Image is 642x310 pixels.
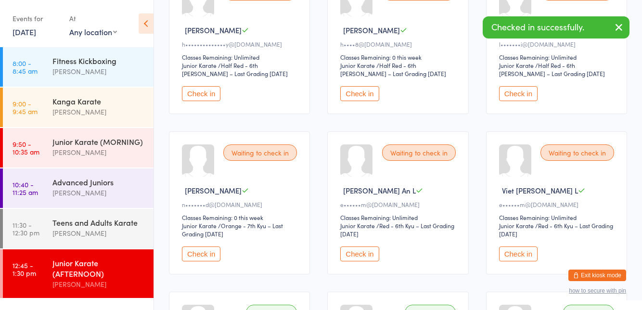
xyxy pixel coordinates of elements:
div: h••••8@[DOMAIN_NAME] [340,40,458,48]
button: Check in [499,86,538,101]
div: Junior Karate (MORNING) [52,136,145,147]
time: 11:30 - 12:30 pm [13,221,39,236]
div: l•••••••i@[DOMAIN_NAME] [499,40,617,48]
span: / Red - 6th Kyu – Last Grading [DATE] [499,221,613,238]
div: Teens and Adults Karate [52,217,145,228]
div: [PERSON_NAME] [52,279,145,290]
div: Junior Karate [499,61,534,69]
div: [PERSON_NAME] [52,147,145,158]
div: Waiting to check in [540,144,614,161]
div: Classes Remaining: 0 this week [340,53,458,61]
a: 9:00 -9:45 amKanga Karate[PERSON_NAME] [3,88,154,127]
div: Classes Remaining: 0 this week [182,213,300,221]
a: 12:45 -1:30 pmJunior Karate (AFTERNOON)[PERSON_NAME] [3,249,154,298]
span: / Red - 6th Kyu – Last Grading [DATE] [340,221,454,238]
div: Classes Remaining: Unlimited [182,53,300,61]
span: [PERSON_NAME] [343,25,400,35]
span: / Half Red - 6th [PERSON_NAME] – Last Grading [DATE] [340,61,446,77]
span: / Orange - 7th Kyu – Last Grading [DATE] [182,221,283,238]
div: Waiting to check in [223,144,297,161]
span: Viet [PERSON_NAME] L [502,185,578,195]
button: how to secure with pin [569,287,626,294]
button: Exit kiosk mode [568,270,626,281]
button: Check in [182,246,220,261]
div: Fitness Kickboxing [52,55,145,66]
a: 10:40 -11:25 amAdvanced Juniors[PERSON_NAME] [3,168,154,208]
div: Events for [13,11,60,26]
div: Advanced Juniors [52,177,145,187]
div: Waiting to check in [382,144,456,161]
time: 12:45 - 1:30 pm [13,261,36,277]
a: 11:30 -12:30 pmTeens and Adults Karate[PERSON_NAME] [3,209,154,248]
div: e••••••m@[DOMAIN_NAME] [499,200,617,208]
div: Junior Karate [499,221,534,230]
div: Junior Karate (AFTERNOON) [52,258,145,279]
button: Check in [499,246,538,261]
div: [PERSON_NAME] [52,106,145,117]
span: / Half Red - 6th [PERSON_NAME] – Last Grading [DATE] [499,61,605,77]
div: [PERSON_NAME] [52,228,145,239]
span: [PERSON_NAME] [185,25,242,35]
a: 8:00 -8:45 amFitness Kickboxing[PERSON_NAME] [3,47,154,87]
div: Checked in successfully. [483,16,629,39]
div: Classes Remaining: Unlimited [340,213,458,221]
div: Any location [69,26,117,37]
div: Kanga Karate [52,96,145,106]
div: e••••••m@[DOMAIN_NAME] [340,200,458,208]
div: [PERSON_NAME] [52,187,145,198]
div: [PERSON_NAME] [52,66,145,77]
time: 9:00 - 9:45 am [13,100,38,115]
button: Check in [340,86,379,101]
time: 9:50 - 10:35 am [13,140,39,155]
time: 10:40 - 11:25 am [13,181,38,196]
a: [DATE] [13,26,36,37]
div: Classes Remaining: Unlimited [499,213,617,221]
div: Classes Remaining: Unlimited [499,53,617,61]
button: Check in [340,246,379,261]
button: Check in [182,86,220,101]
span: [PERSON_NAME] An L [343,185,416,195]
a: 9:50 -10:35 amJunior Karate (MORNING)[PERSON_NAME] [3,128,154,168]
span: [PERSON_NAME] [185,185,242,195]
div: n•••••••d@[DOMAIN_NAME] [182,200,300,208]
div: At [69,11,117,26]
div: Junior Karate [182,61,217,69]
div: Junior Karate [340,61,375,69]
time: 8:00 - 8:45 am [13,59,38,75]
div: Junior Karate [340,221,375,230]
span: / Half Red - 6th [PERSON_NAME] – Last Grading [DATE] [182,61,288,77]
div: h••••••••••••••y@[DOMAIN_NAME] [182,40,300,48]
div: Junior Karate [182,221,217,230]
